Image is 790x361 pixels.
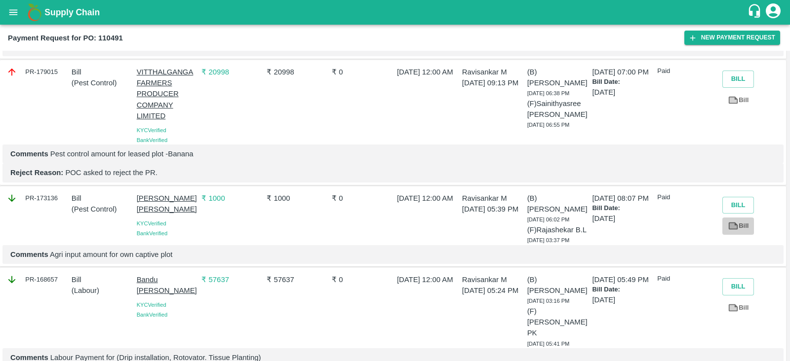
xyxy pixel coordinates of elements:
[8,34,123,42] b: Payment Request for PO: 110491
[25,2,44,22] img: logo
[527,67,589,89] p: (B) [PERSON_NAME]
[137,302,166,308] span: KYC Verified
[137,193,198,215] p: [PERSON_NAME] [PERSON_NAME]
[10,169,63,177] b: Reject Reason:
[462,285,523,296] p: [DATE] 05:24 PM
[72,77,133,88] p: ( Pest Control )
[657,193,718,202] p: Paid
[72,204,133,215] p: ( Pest Control )
[592,77,653,87] p: Bill Date:
[201,67,263,77] p: ₹ 20998
[72,274,133,285] p: Bill
[462,193,523,204] p: Ravisankar M
[527,306,589,339] p: (F) [PERSON_NAME] PK
[137,137,167,143] span: Bank Verified
[527,274,589,296] p: (B) [PERSON_NAME]
[592,213,653,224] p: [DATE]
[592,294,653,305] p: [DATE]
[332,67,393,77] p: ₹ 0
[527,98,589,120] p: (F) Sainithyasree [PERSON_NAME]
[722,217,754,235] a: Bill
[6,67,68,77] div: PR-179015
[72,67,133,77] p: Bill
[72,285,133,296] p: ( Labour )
[592,285,653,294] p: Bill Date:
[722,71,754,88] button: Bill
[747,3,764,21] div: customer-support
[44,7,100,17] b: Supply Chain
[527,298,570,304] span: [DATE] 03:16 PM
[657,67,718,76] p: Paid
[592,87,653,98] p: [DATE]
[10,251,48,258] b: Comments
[527,237,570,243] span: [DATE] 03:37 PM
[267,67,328,77] p: ₹ 20998
[332,274,393,285] p: ₹ 0
[722,92,754,109] a: Bill
[137,230,167,236] span: Bank Verified
[657,274,718,284] p: Paid
[684,31,780,45] button: New Payment Request
[137,274,198,296] p: Bandu [PERSON_NAME]
[592,204,653,213] p: Bill Date:
[527,224,589,235] p: (F) Rajashekar B.L
[332,193,393,204] p: ₹ 0
[397,193,458,204] p: [DATE] 12:00 AM
[397,274,458,285] p: [DATE] 12:00 AM
[397,67,458,77] p: [DATE] 12:00 AM
[10,249,776,260] p: Agri input amount for own captive plot
[10,148,776,159] p: Pest control amount for leased plot -Banana
[592,193,653,204] p: [DATE] 08:07 PM
[527,341,570,347] span: [DATE] 05:41 PM
[722,197,754,214] button: Bill
[72,193,133,204] p: Bill
[722,278,754,295] button: Bill
[527,90,570,96] span: [DATE] 06:38 PM
[201,274,263,285] p: ₹ 57637
[2,1,25,24] button: open drawer
[267,193,328,204] p: ₹ 1000
[462,77,523,88] p: [DATE] 09:13 PM
[137,67,198,121] p: VITTHALGANGA FARMERS PRODUCER COMPANY LIMITED
[592,67,653,77] p: [DATE] 07:00 PM
[137,127,166,133] span: KYC Verified
[462,67,523,77] p: Ravisankar M
[137,220,166,226] span: KYC Verified
[592,274,653,285] p: [DATE] 05:49 PM
[462,204,523,215] p: [DATE] 05:39 PM
[764,2,782,23] div: account of current user
[527,217,570,222] span: [DATE] 06:02 PM
[462,274,523,285] p: Ravisankar M
[527,193,589,215] p: (B) [PERSON_NAME]
[10,150,48,158] b: Comments
[267,274,328,285] p: ₹ 57637
[44,5,747,19] a: Supply Chain
[722,299,754,317] a: Bill
[6,274,68,285] div: PR-168657
[137,312,167,318] span: Bank Verified
[6,193,68,204] div: PR-173136
[527,122,570,128] span: [DATE] 06:55 PM
[201,193,263,204] p: ₹ 1000
[10,167,776,178] p: POC asked to reject the PR.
